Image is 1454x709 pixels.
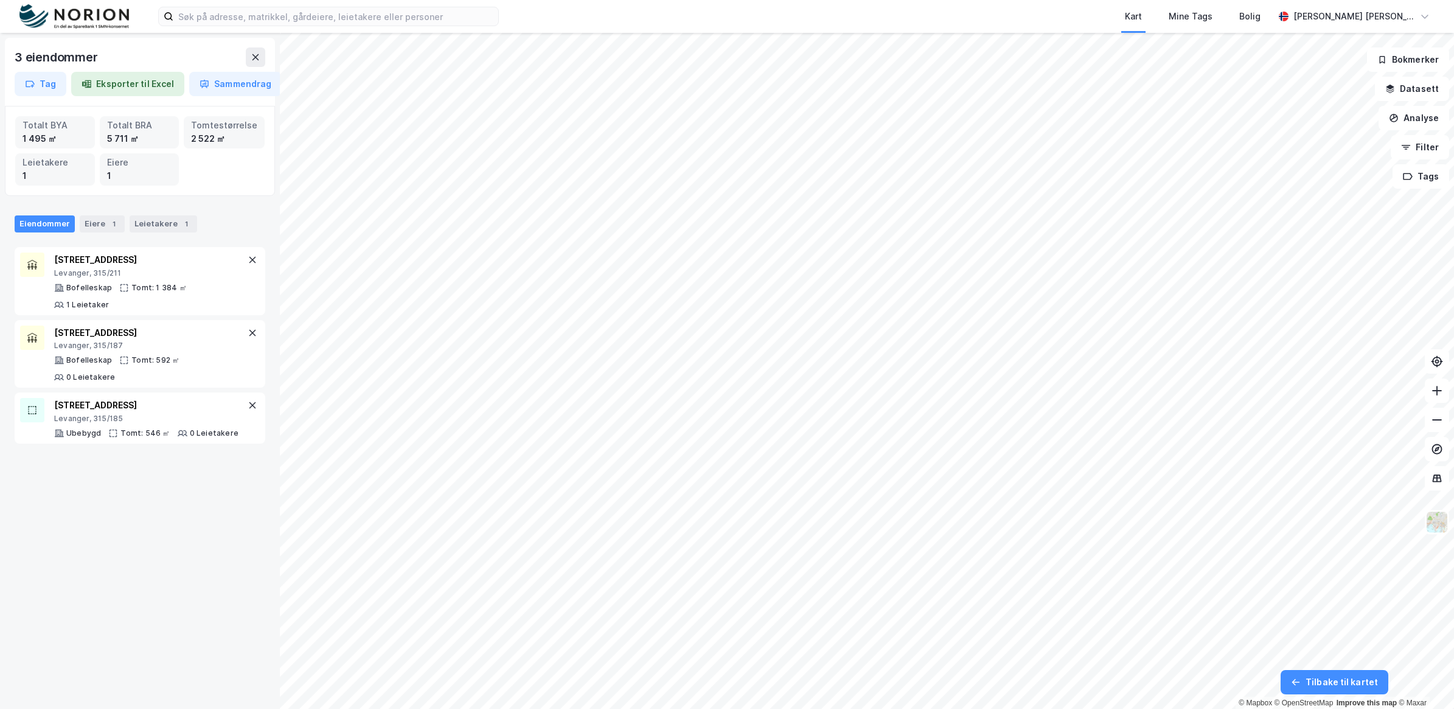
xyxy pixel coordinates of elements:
div: Totalt BYA [23,119,88,132]
div: 1 [23,169,88,183]
div: 1 [107,169,172,183]
div: 0 Leietakere [190,428,238,438]
button: Analyse [1379,106,1449,130]
div: Eiere [107,156,172,169]
div: Tomtestørrelse [191,119,257,132]
div: Bofelleskap [66,283,112,293]
img: norion-logo.80e7a08dc31c2e691866.png [19,4,129,29]
div: 1 [108,218,120,230]
a: OpenStreetMap [1275,699,1334,707]
div: Tomt: 592 ㎡ [131,355,179,365]
div: 0 Leietakere [66,372,115,382]
div: Bolig [1239,9,1261,24]
div: Tomt: 546 ㎡ [120,428,170,438]
button: Tilbake til kartet [1281,670,1388,694]
div: Tomt: 1 384 ㎡ [131,283,187,293]
div: [STREET_ADDRESS] [54,398,238,413]
button: Sammendrag [189,72,282,96]
div: Eiere [80,215,125,232]
div: Levanger, 315/187 [54,341,245,351]
button: Eksporter til Excel [71,72,184,96]
div: Totalt BRA [107,119,172,132]
img: Z [1425,511,1449,534]
div: [STREET_ADDRESS] [54,326,245,340]
div: 3 eiendommer [15,47,100,67]
button: Tags [1393,164,1449,189]
a: Improve this map [1337,699,1397,707]
iframe: Chat Widget [1393,651,1454,709]
input: Søk på adresse, matrikkel, gårdeiere, leietakere eller personer [173,7,498,26]
div: Levanger, 315/185 [54,414,238,424]
div: Levanger, 315/211 [54,268,245,278]
button: Datasett [1375,77,1449,101]
div: Eiendommer [15,215,75,232]
div: Ubebygd [66,428,101,438]
button: Bokmerker [1367,47,1449,72]
div: Kart [1125,9,1142,24]
a: Mapbox [1239,699,1272,707]
div: Mine Tags [1169,9,1212,24]
div: 2 522 ㎡ [191,132,257,145]
button: Filter [1391,135,1449,159]
div: 1 [180,218,192,230]
div: 1 495 ㎡ [23,132,88,145]
div: Bofelleskap [66,355,112,365]
button: Tag [15,72,66,96]
div: [STREET_ADDRESS] [54,253,245,267]
div: [PERSON_NAME] [PERSON_NAME] [1293,9,1415,24]
div: Kontrollprogram for chat [1393,651,1454,709]
div: Leietakere [23,156,88,169]
div: Leietakere [130,215,197,232]
div: 5 711 ㎡ [107,132,172,145]
div: 1 Leietaker [66,300,109,310]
